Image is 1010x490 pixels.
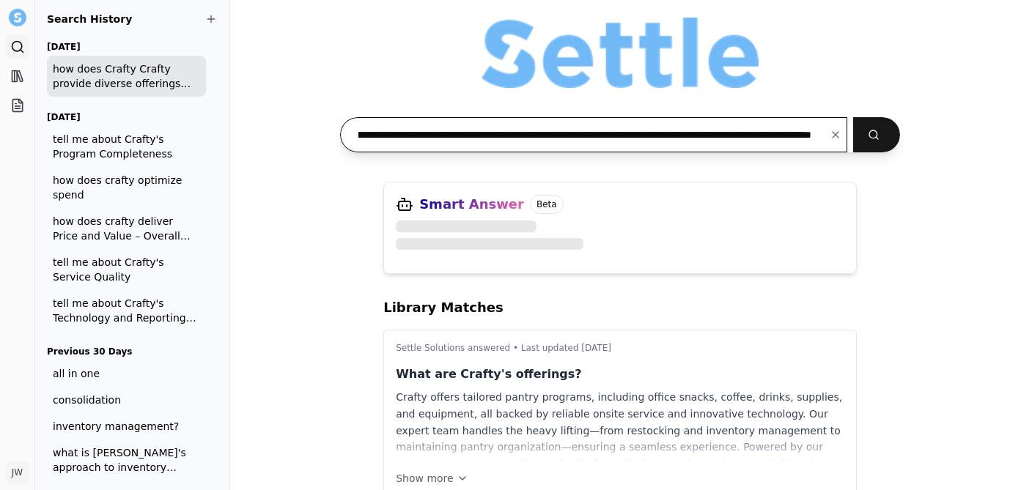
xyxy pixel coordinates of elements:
h3: [DATE] [47,108,206,126]
p: Settle Solutions answered • Last updated [DATE] [396,342,844,354]
span: Beta [530,195,564,214]
button: Show more [396,471,844,486]
h2: Library Matches [383,297,857,318]
h3: Smart Answer [419,194,524,215]
h3: Previous 30 Days [47,343,206,360]
span: tell me about Crafty's Program Completeness [53,132,200,161]
span: tell me about Crafty's Technology and Reporting Capabilities [53,296,200,325]
span: how does crafty deliver Price and Value – Overall cost-effectiveness of the proposed solution, in... [53,214,200,243]
p: What are Crafty's offerings? [396,365,844,383]
span: all in one [53,366,200,381]
span: inventory management? [53,419,200,434]
button: Settle [6,6,29,29]
span: tell me about Crafty's Service Quality [53,255,200,284]
button: JW [6,461,29,484]
h3: [DATE] [47,38,206,56]
button: Clear input [818,122,853,148]
img: Settle [9,9,26,26]
a: Library [6,64,29,88]
span: consolidation [53,393,200,407]
img: Organization logo [482,18,759,88]
h2: Search History [47,12,218,26]
a: Search [6,35,29,59]
span: how does crafty optimize spend [53,173,200,202]
span: how does Crafty Crafty provide diverse offerings and otating selection of snacks and beverages ca... [53,62,200,91]
span: what is [PERSON_NAME]'s approach to inventory management? [53,445,200,475]
div: Crafty offers tailored pantry programs, including office snacks, coffee, drinks, supplies, and eq... [396,389,844,462]
a: Projects [6,94,29,117]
